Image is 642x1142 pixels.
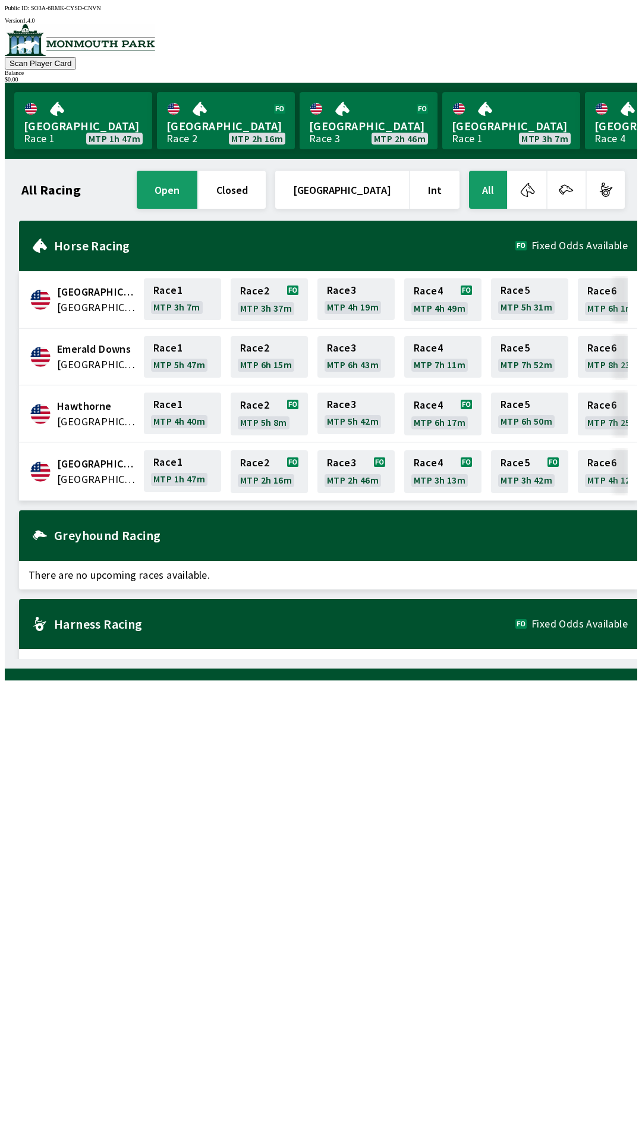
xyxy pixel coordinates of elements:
[240,418,287,427] span: MTP 5h 8m
[501,302,552,312] span: MTP 5h 31m
[469,171,507,209] button: All
[14,92,152,149] a: [GEOGRAPHIC_DATA]Race 1MTP 1h 47m
[57,414,137,429] span: United States
[231,134,283,143] span: MTP 2h 16m
[240,286,269,296] span: Race 2
[501,416,552,426] span: MTP 6h 50m
[414,475,465,485] span: MTP 3h 13m
[57,300,137,315] span: United States
[374,134,426,143] span: MTP 2h 46m
[404,336,481,378] a: Race4MTP 7h 11m
[231,450,308,493] a: Race2MTP 2h 16m
[327,458,356,468] span: Race 3
[54,241,515,250] h2: Horse Racing
[531,619,628,629] span: Fixed Odds Available
[54,531,628,540] h2: Greyhound Racing
[501,343,530,353] span: Race 5
[587,360,639,369] span: MTP 8h 23m
[327,416,379,426] span: MTP 5h 42m
[5,76,637,83] div: $ 0.00
[54,619,515,629] h2: Harness Racing
[404,278,481,321] a: Race4MTP 4h 49m
[327,360,379,369] span: MTP 6h 43m
[414,286,443,296] span: Race 4
[166,134,197,143] div: Race 2
[240,343,269,353] span: Race 2
[521,134,568,143] span: MTP 3h 7m
[587,400,616,410] span: Race 6
[587,418,639,427] span: MTP 7h 25m
[452,134,483,143] div: Race 1
[452,118,571,134] span: [GEOGRAPHIC_DATA]
[300,92,438,149] a: [GEOGRAPHIC_DATA]Race 3MTP 2h 46m
[57,357,137,372] span: United States
[327,343,356,353] span: Race 3
[327,475,379,485] span: MTP 2h 46m
[153,343,182,353] span: Race 1
[231,393,308,435] a: Race2MTP 5h 8m
[317,393,395,435] a: Race3MTP 5h 42m
[309,134,340,143] div: Race 3
[414,343,443,353] span: Race 4
[57,284,137,300] span: Canterbury Park
[240,303,292,313] span: MTP 3h 37m
[410,171,460,209] button: Int
[240,400,269,410] span: Race 2
[414,400,443,410] span: Race 4
[491,336,568,378] a: Race5MTP 7h 52m
[231,336,308,378] a: Race2MTP 6h 15m
[31,5,101,11] span: SO3A-6RMK-CYSD-CNVN
[240,475,292,485] span: MTP 2h 16m
[414,458,443,468] span: Race 4
[21,185,81,194] h1: All Racing
[414,303,465,313] span: MTP 4h 49m
[24,134,55,143] div: Race 1
[442,92,580,149] a: [GEOGRAPHIC_DATA]Race 1MTP 3h 7m
[157,92,295,149] a: [GEOGRAPHIC_DATA]Race 2MTP 2h 16m
[327,302,379,312] span: MTP 4h 19m
[317,450,395,493] a: Race3MTP 2h 46m
[153,302,200,312] span: MTP 3h 7m
[327,285,356,295] span: Race 3
[153,360,205,369] span: MTP 5h 47m
[404,393,481,435] a: Race4MTP 6h 17m
[414,360,465,369] span: MTP 7h 11m
[501,285,530,295] span: Race 5
[144,450,221,493] a: Race1MTP 1h 47m
[153,474,205,484] span: MTP 1h 47m
[19,649,637,677] span: There are no upcoming races available.
[491,450,568,493] a: Race5MTP 3h 42m
[240,360,292,369] span: MTP 6h 15m
[404,450,481,493] a: Race4MTP 3h 13m
[199,171,266,209] button: closed
[309,118,428,134] span: [GEOGRAPHIC_DATA]
[57,341,137,357] span: Emerald Downs
[144,336,221,378] a: Race1MTP 5h 47m
[137,171,197,209] button: open
[491,393,568,435] a: Race5MTP 6h 50m
[531,241,628,250] span: Fixed Odds Available
[587,303,634,313] span: MTP 6h 1m
[491,278,568,321] a: Race5MTP 5h 31m
[144,278,221,321] a: Race1MTP 3h 7m
[144,393,221,435] a: Race1MTP 4h 40m
[166,118,285,134] span: [GEOGRAPHIC_DATA]
[501,400,530,409] span: Race 5
[57,456,137,472] span: Monmouth Park
[5,17,637,24] div: Version 1.4.0
[5,70,637,76] div: Balance
[5,57,76,70] button: Scan Player Card
[587,475,639,485] span: MTP 4h 12m
[153,457,182,467] span: Race 1
[153,400,182,409] span: Race 1
[19,561,637,589] span: There are no upcoming races available.
[153,285,182,295] span: Race 1
[5,24,155,56] img: venue logo
[24,118,143,134] span: [GEOGRAPHIC_DATA]
[240,458,269,468] span: Race 2
[501,360,552,369] span: MTP 7h 52m
[275,171,409,209] button: [GEOGRAPHIC_DATA]
[231,278,308,321] a: Race2MTP 3h 37m
[501,475,552,485] span: MTP 3h 42m
[414,418,465,427] span: MTP 6h 17m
